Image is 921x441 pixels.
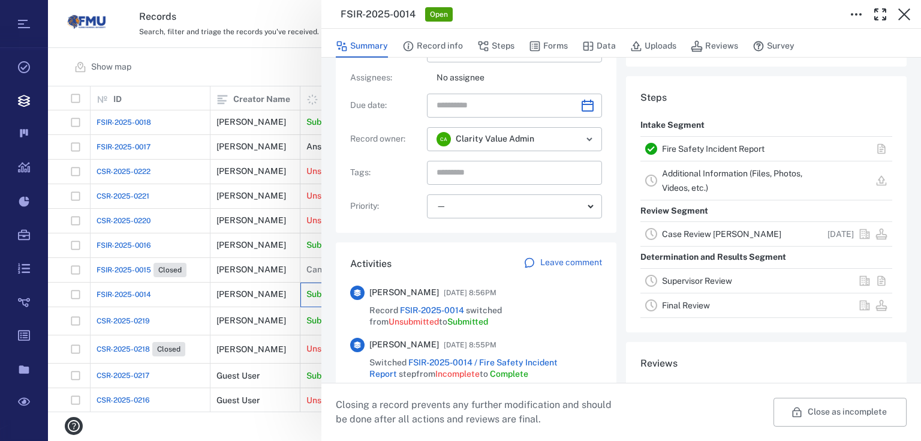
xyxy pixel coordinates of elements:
p: Record owner : [350,133,422,145]
p: Leave comment [540,257,602,269]
button: Uploads [630,35,676,58]
p: Assignees : [350,72,422,84]
div: — [437,199,583,213]
button: Toggle Fullscreen [868,2,892,26]
button: Choose date [576,94,600,118]
span: Open [428,10,450,20]
button: Survey [753,35,794,58]
button: Forms [529,35,568,58]
p: Priority : [350,200,422,212]
div: StepsIntake SegmentFire Safety Incident ReportAdditional Information (Files, Photos, Videos, etc.... [626,76,907,342]
button: Reviews [691,35,738,58]
a: Final Review [662,301,710,310]
span: [DATE] 8:56PM [444,286,496,300]
span: Clarity Value Admin [456,133,534,145]
h6: Activities [350,257,392,271]
p: [DATE] [827,229,854,241]
p: Determination and Results Segment [640,247,786,268]
h6: Steps [640,91,892,105]
span: [PERSON_NAME] [369,287,439,299]
a: Leave comment [523,257,602,271]
h3: FSIR-2025-0014 [341,7,416,22]
p: Tags : [350,167,422,179]
span: Submitted [447,317,488,326]
p: Intake Segment [640,115,705,136]
a: FSIR-2025-0014 [400,305,464,315]
a: Fire Safety Incident Report [662,144,765,154]
button: Record info [402,35,463,58]
span: [PERSON_NAME] [369,339,439,351]
span: Switched step from to [369,357,602,380]
a: FSIR-2025-0014 / Fire Safety Incident Report [369,358,558,379]
a: Additional Information (Files, Photos, Videos, etc.) [662,169,802,193]
button: Close as incomplete [773,398,907,427]
button: Open [581,131,598,148]
div: C A [437,132,451,146]
span: Help [27,8,52,19]
button: Toggle to Edit Boxes [844,2,868,26]
button: Summary [336,35,388,58]
p: Review Segment [640,200,708,222]
button: Close [892,2,916,26]
span: Record switched from to [369,305,602,328]
a: Case Review [PERSON_NAME] [662,229,781,239]
button: Data [582,35,616,58]
button: Steps [477,35,514,58]
span: Complete [490,369,528,379]
p: No assignee [437,72,602,84]
h6: Reviews [640,356,892,371]
p: Due date : [350,100,422,112]
p: Closing a record prevents any further modification and should be done after all actions and revie... [336,398,621,427]
a: Supervisor Review [662,276,732,286]
span: [DATE] 8:55PM [444,338,496,352]
div: ReviewsThere is nothing here yet [626,342,907,419]
span: Unsubmitted [389,317,439,326]
span: Incomplete [435,369,480,379]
